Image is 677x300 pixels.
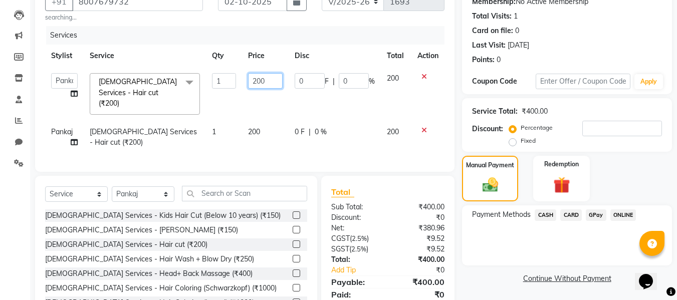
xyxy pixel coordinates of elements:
[472,76,535,87] div: Coupon Code
[324,276,388,288] div: Payable:
[515,26,519,36] div: 0
[182,186,307,201] input: Search or Scan
[388,223,452,233] div: ₹380.96
[309,127,311,137] span: |
[472,106,518,117] div: Service Total:
[45,13,203,22] small: searching...
[352,234,367,242] span: 2.5%
[472,40,506,51] div: Last Visit:
[45,210,281,221] div: [DEMOGRAPHIC_DATA] Services - Kids Hair Cut (Below 10 years) (₹150)
[295,127,305,137] span: 0 F
[45,225,238,235] div: [DEMOGRAPHIC_DATA] Services - [PERSON_NAME] (₹150)
[388,202,452,212] div: ₹400.00
[634,74,663,89] button: Apply
[521,123,553,132] label: Percentage
[472,209,531,220] span: Payment Methods
[331,234,350,243] span: CGST
[508,40,529,51] div: [DATE]
[387,74,399,83] span: 200
[51,127,73,136] span: Pankaj
[472,55,495,65] div: Points:
[324,202,388,212] div: Sub Total:
[99,77,177,108] span: [DEMOGRAPHIC_DATA] Services - Hair cut (₹200)
[464,273,670,284] a: Continue Without Payment
[472,11,512,22] div: Total Visits:
[544,160,579,169] label: Redemption
[324,254,388,265] div: Total:
[388,212,452,223] div: ₹0
[119,99,124,108] a: x
[351,245,366,253] span: 2.5%
[535,209,556,221] span: CASH
[560,209,582,221] span: CARD
[478,176,503,194] img: _cash.svg
[248,127,260,136] span: 200
[466,161,514,170] label: Manual Payment
[521,136,536,145] label: Fixed
[522,106,548,117] div: ₹400.00
[548,175,575,195] img: _gift.svg
[610,209,636,221] span: ONLINE
[324,233,388,244] div: ( )
[472,124,503,134] div: Discount:
[315,127,327,137] span: 0 %
[242,45,289,67] th: Price
[324,223,388,233] div: Net:
[333,76,335,87] span: |
[206,45,242,67] th: Qty
[325,76,329,87] span: F
[45,45,84,67] th: Stylist
[586,209,606,221] span: GPay
[212,127,216,136] span: 1
[45,283,277,293] div: [DEMOGRAPHIC_DATA] Services - Hair Coloring (Schwarzkopf) (₹1000)
[399,265,453,275] div: ₹0
[536,74,630,89] input: Enter Offer / Coupon Code
[388,233,452,244] div: ₹9.52
[635,260,667,290] iframe: chat widget
[388,276,452,288] div: ₹400.00
[331,244,349,253] span: SGST
[387,127,399,136] span: 200
[472,26,513,36] div: Card on file:
[411,45,444,67] th: Action
[497,55,501,65] div: 0
[369,76,375,87] span: %
[45,268,253,279] div: [DEMOGRAPHIC_DATA] Services - Head+ Back Massage (₹400)
[324,265,398,275] a: Add Tip
[289,45,381,67] th: Disc
[45,254,254,264] div: [DEMOGRAPHIC_DATA] Services - Hair Wash + Blow Dry (₹250)
[514,11,518,22] div: 1
[388,254,452,265] div: ₹400.00
[381,45,411,67] th: Total
[324,244,388,254] div: ( )
[324,212,388,223] div: Discount:
[388,244,452,254] div: ₹9.52
[46,26,452,45] div: Services
[90,127,197,147] span: [DEMOGRAPHIC_DATA] Services - Hair cut (₹200)
[45,239,207,250] div: [DEMOGRAPHIC_DATA] Services - Hair cut (₹200)
[331,187,354,197] span: Total
[84,45,206,67] th: Service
